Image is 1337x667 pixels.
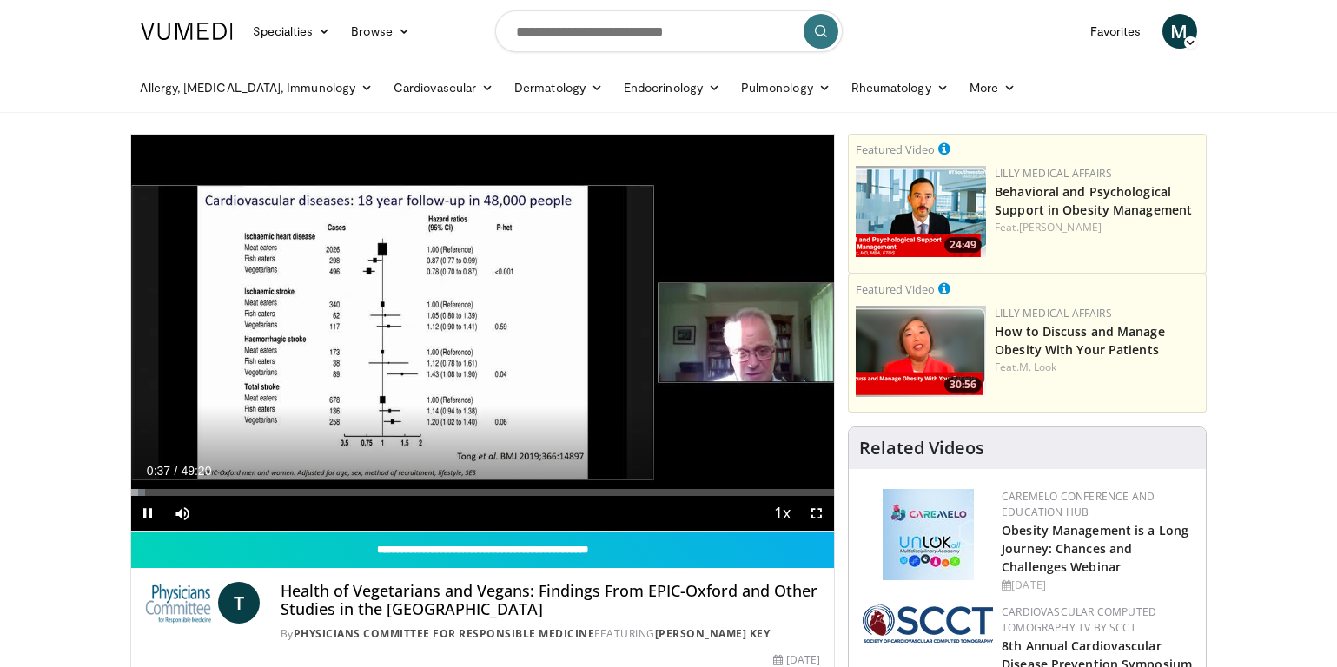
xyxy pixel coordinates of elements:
button: Fullscreen [799,496,834,531]
a: Browse [341,14,420,49]
a: Lilly Medical Affairs [995,306,1112,320]
img: VuMedi Logo [141,23,233,40]
span: 30:56 [944,377,982,393]
a: 30:56 [856,306,986,397]
div: [DATE] [1002,578,1192,593]
img: ba3304f6-7838-4e41-9c0f-2e31ebde6754.png.150x105_q85_crop-smart_upscale.png [856,166,986,257]
a: Behavioral and Psychological Support in Obesity Management [995,183,1192,218]
a: Pulmonology [731,70,841,105]
a: Rheumatology [841,70,959,105]
a: Dermatology [504,70,613,105]
input: Search topics, interventions [495,10,843,52]
a: M. Look [1019,360,1057,374]
small: Featured Video [856,142,935,157]
a: 24:49 [856,166,986,257]
a: M [1162,14,1197,49]
a: Obesity Management is a Long Journey: Chances and Challenges Webinar [1002,522,1188,575]
button: Pause [131,496,166,531]
span: 0:37 [147,464,170,478]
a: Allergy, [MEDICAL_DATA], Immunology [130,70,384,105]
a: Specialties [243,14,341,49]
div: Progress Bar [131,489,835,496]
img: 45df64a9-a6de-482c-8a90-ada250f7980c.png.150x105_q85_autocrop_double_scale_upscale_version-0.2.jpg [883,489,974,580]
a: CaReMeLO Conference and Education Hub [1002,489,1155,519]
small: Featured Video [856,281,935,297]
a: How to Discuss and Manage Obesity With Your Patients [995,323,1165,358]
button: Playback Rate [764,496,799,531]
button: Mute [166,496,201,531]
a: [PERSON_NAME] Key [655,626,771,641]
img: c98a6a29-1ea0-4bd5-8cf5-4d1e188984a7.png.150x105_q85_crop-smart_upscale.png [856,306,986,397]
span: 24:49 [944,237,982,253]
video-js: Video Player [131,135,835,532]
img: Physicians Committee for Responsible Medicine [145,582,211,624]
div: By FEATURING [281,626,820,642]
a: [PERSON_NAME] [1019,220,1102,234]
span: / [175,464,178,478]
a: Lilly Medical Affairs [995,166,1112,181]
div: Feat. [995,360,1199,375]
a: More [959,70,1026,105]
a: Cardiovascular Computed Tomography TV by SCCT [1002,604,1156,635]
a: T [218,582,260,624]
a: Endocrinology [613,70,731,105]
a: Physicians Committee for Responsible Medicine [294,626,595,641]
a: Favorites [1080,14,1152,49]
span: 49:20 [181,464,211,478]
h4: Health of Vegetarians and Vegans: Findings From EPIC-Oxford and Other Studies in the [GEOGRAPHIC_... [281,582,820,619]
h4: Related Videos [859,438,984,459]
div: Feat. [995,220,1199,235]
img: 51a70120-4f25-49cc-93a4-67582377e75f.png.150x105_q85_autocrop_double_scale_upscale_version-0.2.png [863,604,993,643]
a: Cardiovascular [383,70,504,105]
